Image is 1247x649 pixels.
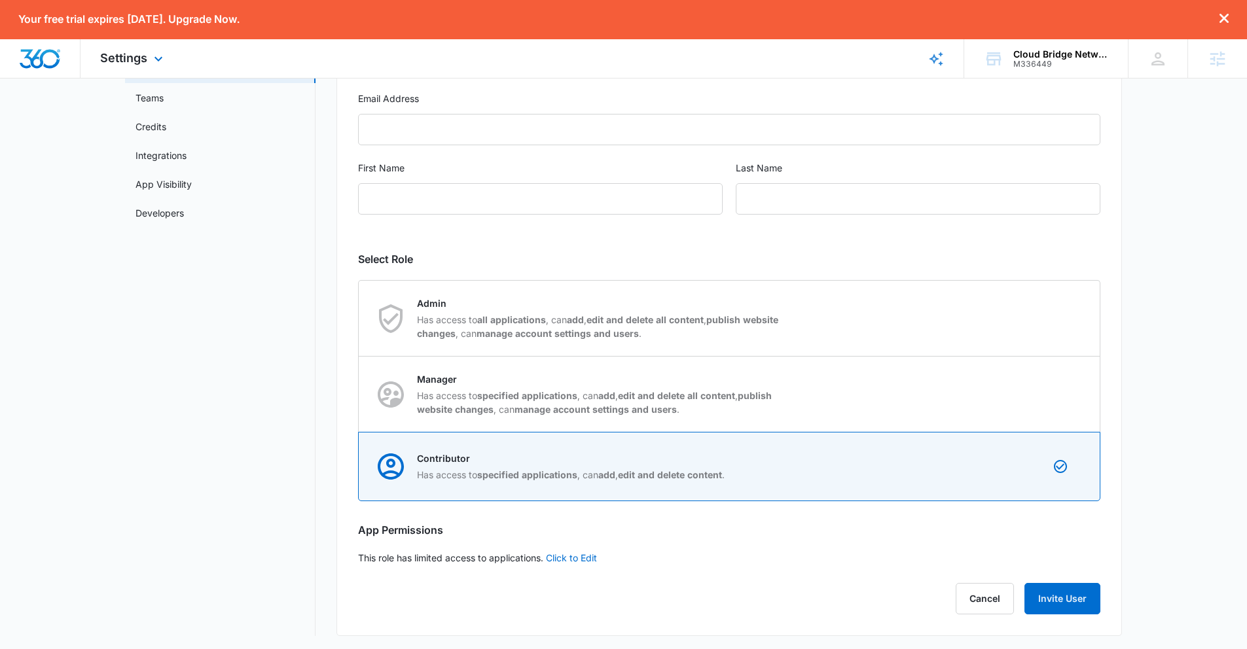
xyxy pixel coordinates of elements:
a: Brand Profile Wizard [909,39,964,78]
p: Admin [417,296,785,310]
button: dismiss this dialog [1220,13,1229,26]
label: First Name [358,161,723,175]
div: Settings [81,39,186,78]
strong: edit and delete content [618,469,722,480]
p: Has access to , can , , , can . [417,313,785,340]
div: account name [1013,49,1109,60]
strong: edit and delete all content [587,314,704,325]
strong: edit and delete all content [618,390,735,401]
p: Manager [417,372,785,386]
label: Last Name [736,161,1100,175]
h2: App Permissions [358,522,1100,538]
strong: all applications [477,314,546,325]
div: account id [1013,60,1109,69]
a: Integrations [136,149,187,162]
h2: Select Role [358,251,1100,267]
strong: manage account settings and users [515,404,677,415]
p: Has access to , can , . [417,468,725,482]
strong: add [598,390,615,401]
label: Email Address [358,92,1100,106]
button: Invite User [1024,583,1100,614]
p: Has access to , can , , , can . [417,389,785,416]
strong: specified applications [477,469,577,480]
a: App Visibility [136,177,192,191]
div: This role has limited access to applications. [336,33,1122,636]
strong: add [598,469,615,480]
span: Settings [100,51,147,65]
strong: add [567,314,584,325]
strong: manage account settings and users [477,328,639,339]
button: Cancel [956,583,1014,614]
p: Contributor [417,451,725,465]
a: Developers [136,206,184,220]
strong: specified applications [477,390,577,401]
p: Your free trial expires [DATE]. Upgrade Now. [18,13,240,26]
a: Click to Edit [546,552,597,563]
a: Credits [136,120,166,133]
a: Teams [136,91,164,105]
